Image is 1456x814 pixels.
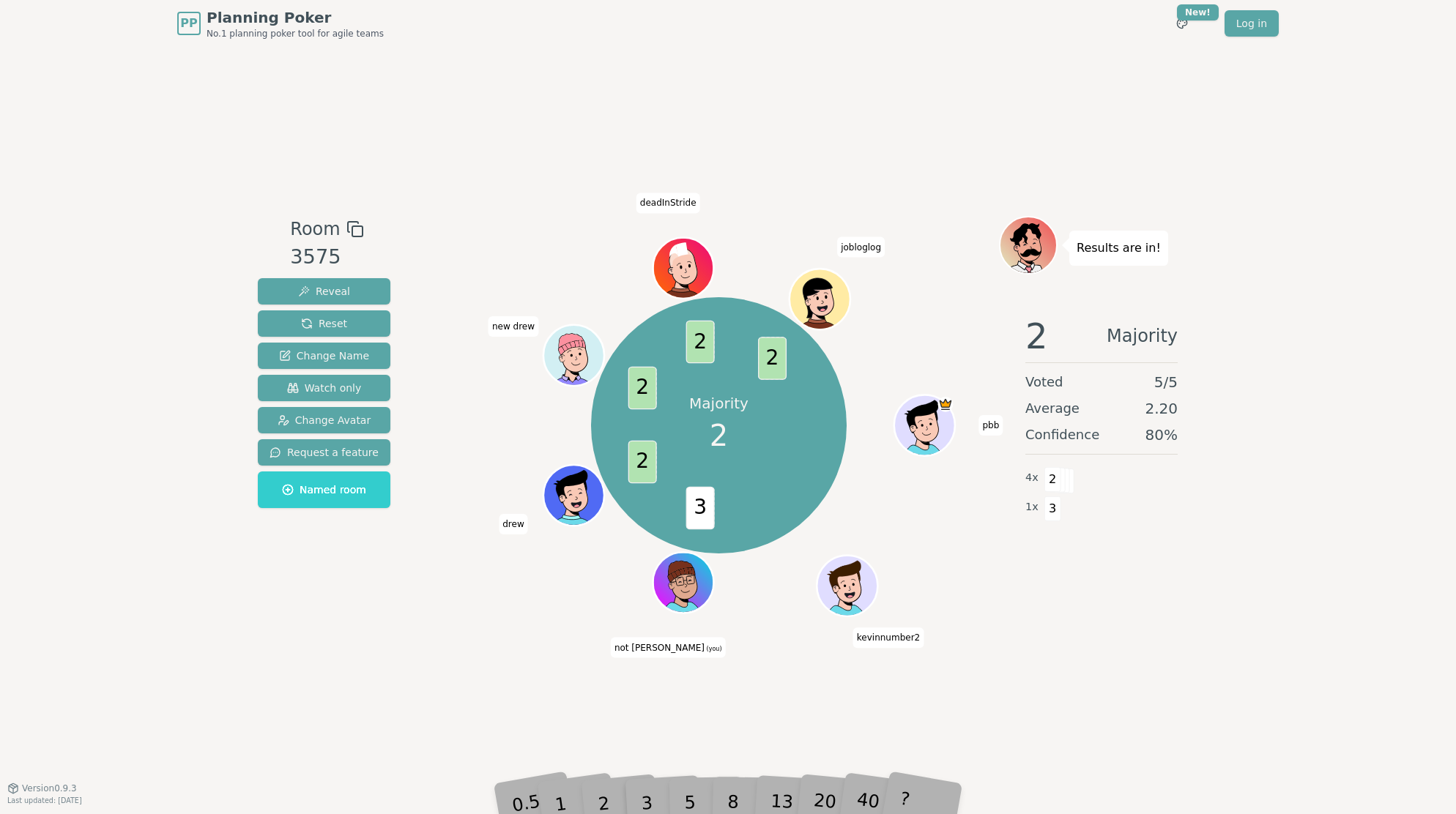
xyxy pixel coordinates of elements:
span: 2 [686,321,714,364]
span: Majority [1107,318,1178,354]
button: Click to change your avatar [654,554,711,611]
span: Reveal [298,284,350,299]
span: Average [1025,398,1080,419]
span: 80 % [1145,425,1178,445]
span: Room [290,216,340,242]
span: Confidence [1025,425,1099,445]
span: 1 x [1025,499,1039,515]
span: 2 [628,367,656,410]
span: 3 [686,487,714,530]
span: Click to change your name [978,415,1003,436]
button: Change Name [258,343,390,369]
span: Change Name [279,348,369,363]
span: pbb is the host [937,397,953,412]
span: 3 [1044,496,1061,521]
span: 2 [1025,318,1048,354]
button: Watch only [258,375,390,401]
span: 4 x [1025,470,1039,486]
button: Reset [258,310,390,337]
span: Voted [1025,372,1063,392]
button: Reveal [258,278,390,305]
button: New! [1169,10,1195,37]
span: (you) [705,645,722,651]
span: 2.20 [1145,398,1178,419]
p: Majority [689,393,749,414]
span: Request a feature [270,445,379,460]
p: Results are in! [1077,238,1161,258]
span: Click to change your name [853,627,924,648]
span: Watch only [287,381,362,395]
span: Click to change your name [499,514,527,534]
span: 2 [710,414,728,458]
span: Last updated: [DATE] [7,796,82,804]
span: Reset [301,316,347,331]
button: Version0.9.3 [7,783,77,794]
span: 2 [1044,467,1061,492]
span: Click to change your name [489,316,538,337]
span: Named room [282,482,366,497]
span: Click to change your name [837,236,885,257]
button: Request a feature [258,439,390,466]
div: 3575 [290,242,363,272]
button: Change Avatar [258,407,390,433]
span: Click to change your name [636,193,700,213]
a: PPPlanning PokerNo.1 planning poker tool for agile teams [177,7,384,40]
span: 2 [758,337,787,381]
span: Change Avatar [278,413,371,427]
span: 5 / 5 [1154,372,1178,392]
div: New! [1177,4,1219,20]
a: Log in [1225,10,1279,37]
span: PP [180,15,197,32]
span: Version 0.9.3 [22,783,77,794]
button: Named room [258,471,390,508]
span: No.1 planning poker tool for agile teams [207,28,384,40]
span: 2 [628,441,656,484]
span: Click to change your name [611,637,726,657]
span: Planning Poker [207,7,384,28]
